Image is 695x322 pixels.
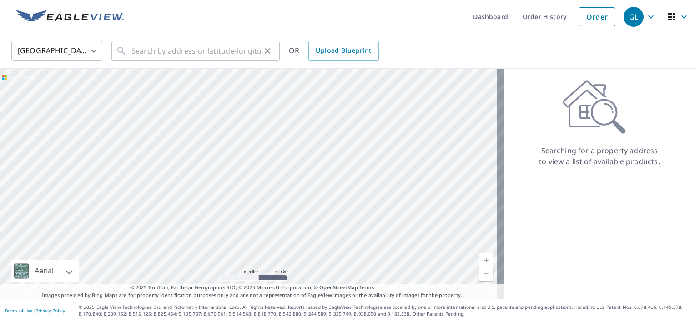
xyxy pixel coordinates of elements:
[5,308,65,313] p: |
[479,253,493,267] a: Current Level 5, Zoom In
[11,38,102,64] div: [GEOGRAPHIC_DATA]
[316,45,371,56] span: Upload Blueprint
[289,41,379,61] div: OR
[624,7,644,27] div: GL
[11,260,79,282] div: Aerial
[359,284,374,291] a: Terms
[35,307,65,314] a: Privacy Policy
[16,10,124,24] img: EV Logo
[261,45,274,57] button: Clear
[579,7,615,26] a: Order
[130,284,374,292] span: © 2025 TomTom, Earthstar Geographics SIO, © 2025 Microsoft Corporation, ©
[32,260,56,282] div: Aerial
[79,304,690,317] p: © 2025 Eagle View Technologies, Inc. and Pictometry International Corp. All Rights Reserved. Repo...
[539,145,660,167] p: Searching for a property address to view a list of available products.
[131,38,261,64] input: Search by address or latitude-longitude
[319,284,358,291] a: OpenStreetMap
[5,307,33,314] a: Terms of Use
[479,267,493,281] a: Current Level 5, Zoom Out
[308,41,378,61] a: Upload Blueprint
